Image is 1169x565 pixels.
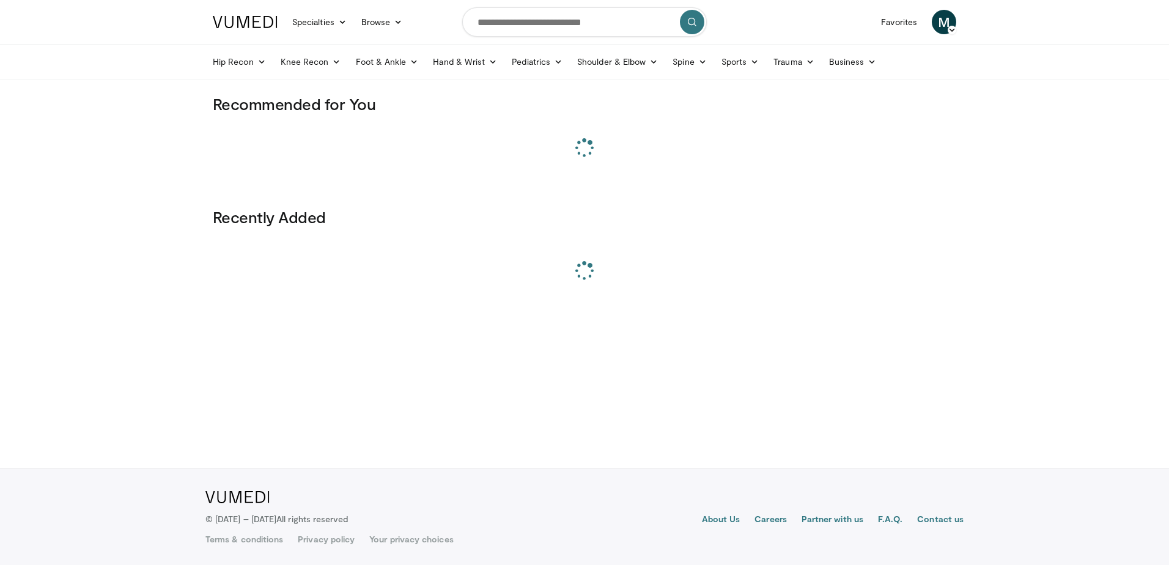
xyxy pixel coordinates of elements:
a: Partner with us [802,513,863,528]
a: Careers [754,513,787,528]
a: Hip Recon [205,50,273,74]
a: Hand & Wrist [426,50,504,74]
p: © [DATE] – [DATE] [205,513,348,525]
a: F.A.Q. [878,513,902,528]
a: Shoulder & Elbow [570,50,665,74]
a: Knee Recon [273,50,348,74]
h3: Recently Added [213,207,956,227]
a: Browse [354,10,410,34]
a: Pediatrics [504,50,570,74]
a: Favorites [874,10,924,34]
a: Sports [714,50,767,74]
a: Foot & Ankle [348,50,426,74]
a: Specialties [285,10,354,34]
a: About Us [702,513,740,528]
a: Spine [665,50,714,74]
img: VuMedi Logo [213,16,278,28]
a: Your privacy choices [369,533,453,545]
a: Contact us [917,513,964,528]
input: Search topics, interventions [462,7,707,37]
span: All rights reserved [276,514,348,524]
a: Terms & conditions [205,533,283,545]
img: VuMedi Logo [205,491,270,503]
a: Trauma [766,50,822,74]
a: Business [822,50,884,74]
a: Privacy policy [298,533,355,545]
h3: Recommended for You [213,94,956,114]
a: M [932,10,956,34]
